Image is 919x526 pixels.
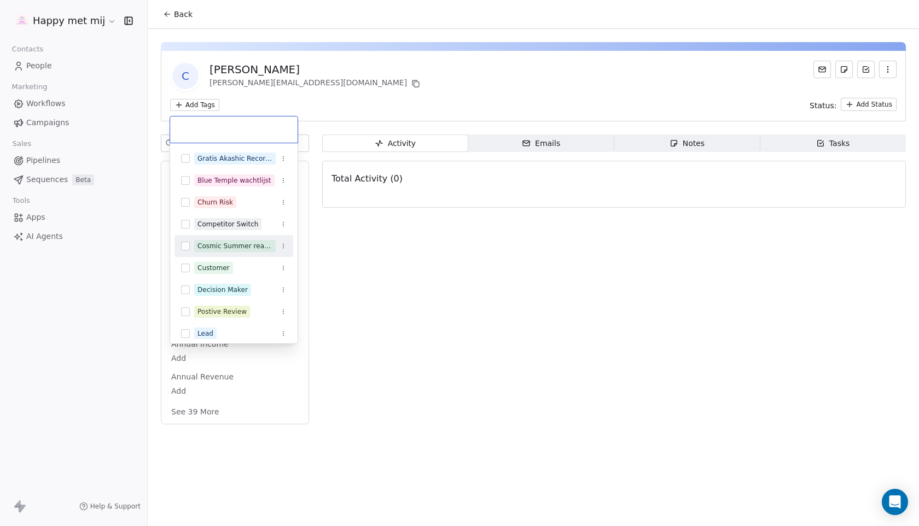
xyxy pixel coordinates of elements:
[197,307,247,317] div: Postive Review
[197,197,233,207] div: Churn Risk
[197,219,258,229] div: Competitor Switch
[197,241,272,251] div: Cosmic Summer reading
[197,263,230,273] div: Customer
[197,154,272,163] div: Gratis Akashic Records Reading
[175,148,293,432] div: Suggestions
[197,285,248,295] div: Decision Maker
[197,176,271,185] div: Blue Temple wachtlijst
[197,329,213,338] div: Lead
